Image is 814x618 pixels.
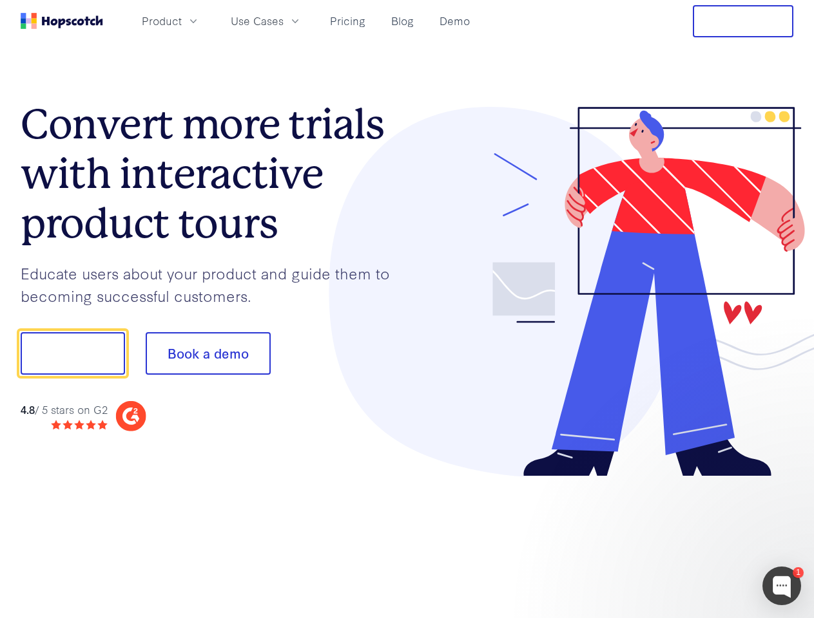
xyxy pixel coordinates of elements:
a: Blog [386,10,419,32]
strong: 4.8 [21,402,35,417]
span: Use Cases [231,13,284,29]
div: 1 [793,567,804,578]
button: Book a demo [146,332,271,375]
button: Product [134,10,208,32]
a: Pricing [325,10,371,32]
div: / 5 stars on G2 [21,402,108,418]
button: Use Cases [223,10,309,32]
span: Product [142,13,182,29]
button: Free Trial [693,5,793,37]
p: Educate users about your product and guide them to becoming successful customers. [21,262,407,306]
h1: Convert more trials with interactive product tours [21,100,407,248]
button: Show me! [21,332,125,375]
a: Home [21,13,103,29]
a: Demo [434,10,475,32]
